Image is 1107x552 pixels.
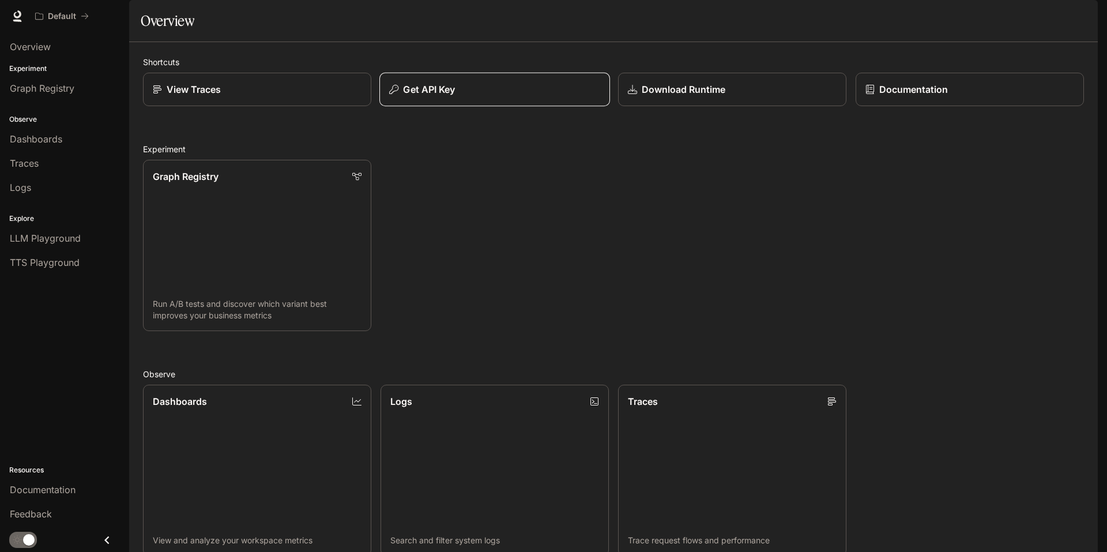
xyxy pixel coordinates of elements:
[153,170,219,183] p: Graph Registry
[143,73,371,106] a: View Traces
[30,5,94,28] button: All workspaces
[403,82,455,96] p: Get API Key
[167,82,221,96] p: View Traces
[628,395,658,408] p: Traces
[618,73,846,106] a: Download Runtime
[48,12,76,21] p: Default
[642,82,725,96] p: Download Runtime
[143,143,1084,155] h2: Experiment
[141,9,194,32] h1: Overview
[153,535,362,546] p: View and analyze your workspace metrics
[628,535,837,546] p: Trace request flows and performance
[390,535,599,546] p: Search and filter system logs
[143,56,1084,68] h2: Shortcuts
[153,395,207,408] p: Dashboards
[143,368,1084,380] h2: Observe
[390,395,412,408] p: Logs
[143,160,371,331] a: Graph RegistryRun A/B tests and discover which variant best improves your business metrics
[856,73,1084,106] a: Documentation
[379,73,610,107] button: Get API Key
[153,298,362,321] p: Run A/B tests and discover which variant best improves your business metrics
[879,82,948,96] p: Documentation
